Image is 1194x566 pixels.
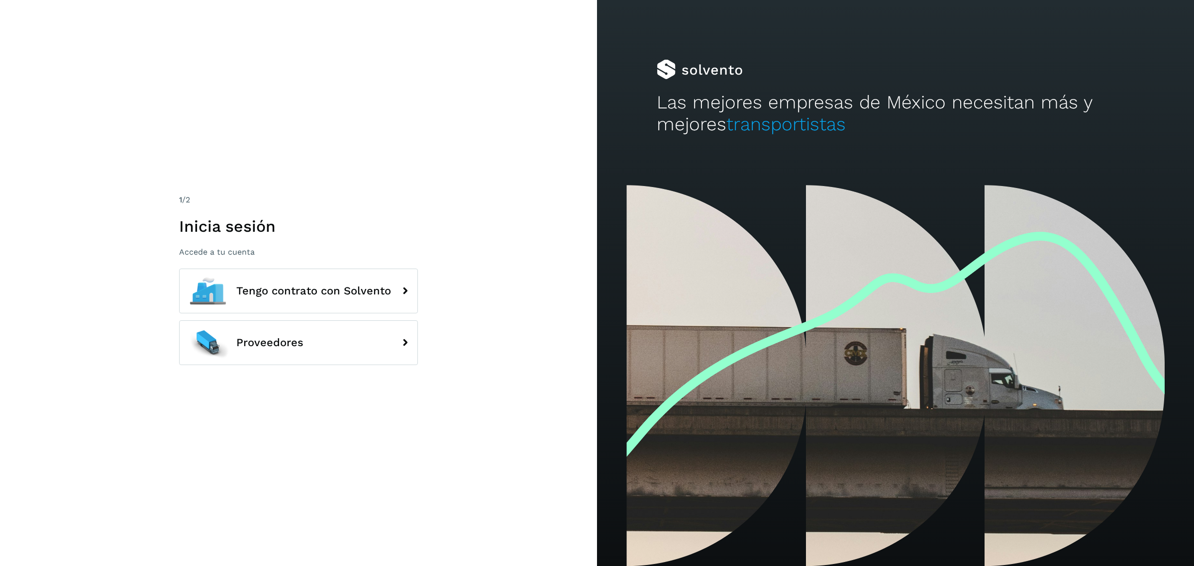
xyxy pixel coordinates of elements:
[657,92,1134,136] h2: Las mejores empresas de México necesitan más y mejores
[179,194,418,206] div: /2
[179,195,182,204] span: 1
[179,269,418,313] button: Tengo contrato con Solvento
[236,337,303,349] span: Proveedores
[179,247,418,257] p: Accede a tu cuenta
[179,217,418,236] h1: Inicia sesión
[236,285,391,297] span: Tengo contrato con Solvento
[726,113,846,135] span: transportistas
[179,320,418,365] button: Proveedores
